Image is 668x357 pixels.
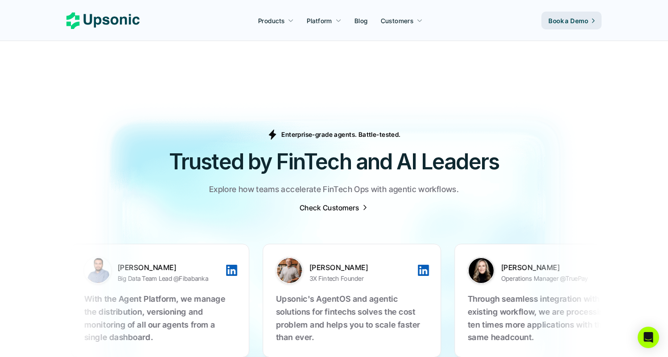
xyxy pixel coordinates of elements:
p: Customers [381,16,414,25]
a: Check Customers [300,203,368,213]
p: Platform [307,16,332,25]
a: Products [253,12,299,29]
p: [PERSON_NAME] [95,263,202,272]
p: Operations Manager @TruePay [478,273,565,284]
p: Book a Demo [548,16,588,25]
a: Book a Demo [541,12,602,29]
div: Open Intercom Messenger [638,327,659,348]
h2: Trusted by FinTech and AI Leaders [66,147,602,176]
p: Check Customers [300,203,359,213]
p: Products [258,16,285,25]
a: Blog [349,12,373,29]
p: Upsonic's AgentOS and agentic solutions for fintechs solves the cost problem and helps you to sca... [253,293,405,344]
p: Explore how teams accelerate FinTech Ops with agentic workflows. [209,183,459,196]
p: [PERSON_NAME] [287,263,394,272]
p: [PERSON_NAME] [478,263,586,272]
p: Blog [355,16,368,25]
p: With the Agent Platform, we manage the distribution, versioning and monitoring of all our agents ... [62,293,213,344]
p: Big Data Team Lead @Fibabanka [95,273,186,284]
p: 3X Fintech Founder [287,273,341,284]
p: Through seamless integration with our existing workflow, we are processing ten times more applica... [445,293,597,344]
p: Enterprise-grade agents. Battle-tested. [281,130,400,139]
